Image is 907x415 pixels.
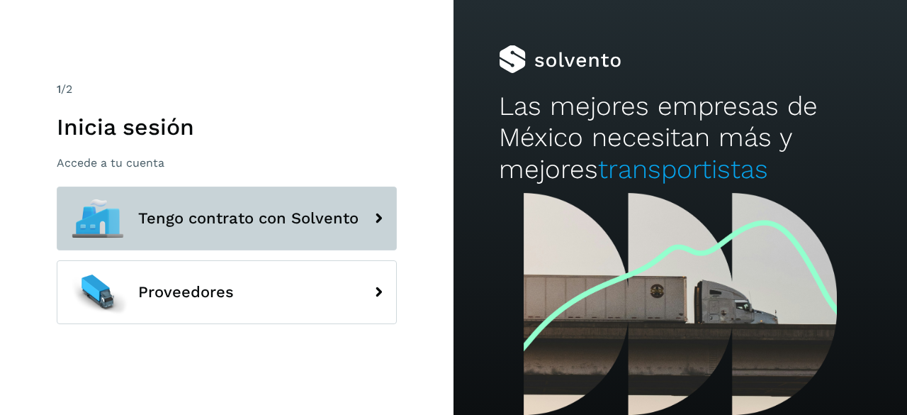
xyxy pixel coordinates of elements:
span: Tengo contrato con Solvento [138,210,359,227]
p: Accede a tu cuenta [57,156,397,170]
button: Tengo contrato con Solvento [57,187,397,250]
button: Proveedores [57,260,397,324]
span: Proveedores [138,284,234,301]
div: /2 [57,81,397,98]
h2: Las mejores empresas de México necesitan más y mejores [499,91,862,185]
span: 1 [57,82,61,96]
span: transportistas [598,154,768,184]
h1: Inicia sesión [57,114,397,140]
